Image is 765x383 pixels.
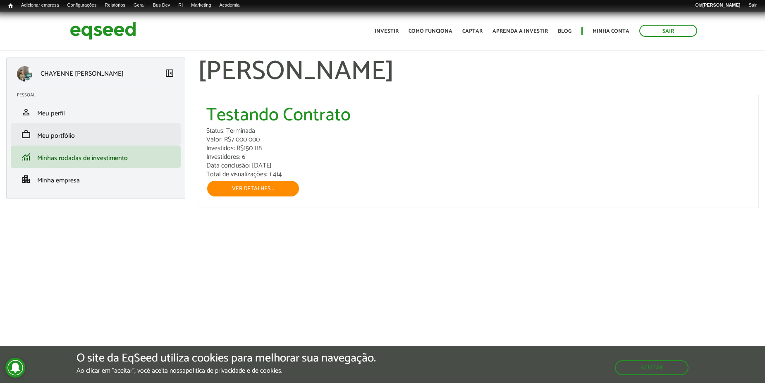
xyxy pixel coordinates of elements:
a: Configurações [63,2,101,9]
li: Meu perfil [11,101,181,123]
a: Testando Contrato [206,106,351,124]
strong: [PERSON_NAME] [702,2,740,7]
p: CHAYENNE [PERSON_NAME] [41,70,124,78]
span: person [21,107,31,117]
h2: Pessoal [17,93,181,98]
a: Investir [375,29,399,34]
span: apartment [21,174,31,184]
a: personMeu perfil [17,107,175,117]
a: Blog [558,29,571,34]
span: work [21,129,31,139]
a: política de privacidade e de cookies [186,368,281,374]
a: Aprenda a investir [492,29,548,34]
a: Academia [215,2,244,9]
span: [DATE] [252,160,272,171]
a: Bus Dev [149,2,175,9]
div: Status: Terminada [206,128,751,134]
a: Sair [639,25,697,37]
a: Geral [129,2,149,9]
span: monitoring [21,152,31,162]
a: workMeu portfólio [17,129,175,139]
li: Minha empresa [11,168,181,190]
a: Olá[PERSON_NAME] [691,2,744,9]
a: apartmentMinha empresa [17,174,175,184]
button: Aceitar [615,360,688,375]
p: Ao clicar em "aceitar", você aceita nossa . [76,367,376,375]
a: Sair [744,2,761,9]
div: Investidores: 6 [206,154,751,160]
a: monitoringMinhas rodadas de investimento [17,152,175,162]
span: Meu portfólio [37,130,75,141]
h5: O site da EqSeed utiliza cookies para melhorar sua navegação. [76,352,376,365]
a: Relatórios [100,2,129,9]
a: Marketing [187,2,215,9]
a: Como funciona [409,29,452,34]
div: Investidos: R$150 118 [206,145,751,152]
a: Captar [462,29,483,34]
a: Minha conta [593,29,629,34]
span: Meu perfil [37,108,65,119]
span: 1 414 [269,169,282,180]
span: Total de visualizações: [206,169,268,180]
span: left_panel_close [165,68,175,78]
h1: [PERSON_NAME] [198,57,759,86]
div: Valor: R$7 000 000 [206,136,751,143]
a: Adicionar empresa [17,2,63,9]
span: Minhas rodadas de investimento [37,153,128,164]
span: Início [8,3,13,9]
a: RI [174,2,187,9]
span: Data conclusão: [206,160,250,171]
a: Colapsar menu [165,68,175,80]
a: Início [4,2,17,10]
li: Meu portfólio [11,123,181,146]
span: Minha empresa [37,175,80,186]
img: EqSeed [70,20,136,42]
a: Ver detalhes... [206,180,300,197]
li: Minhas rodadas de investimento [11,146,181,168]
